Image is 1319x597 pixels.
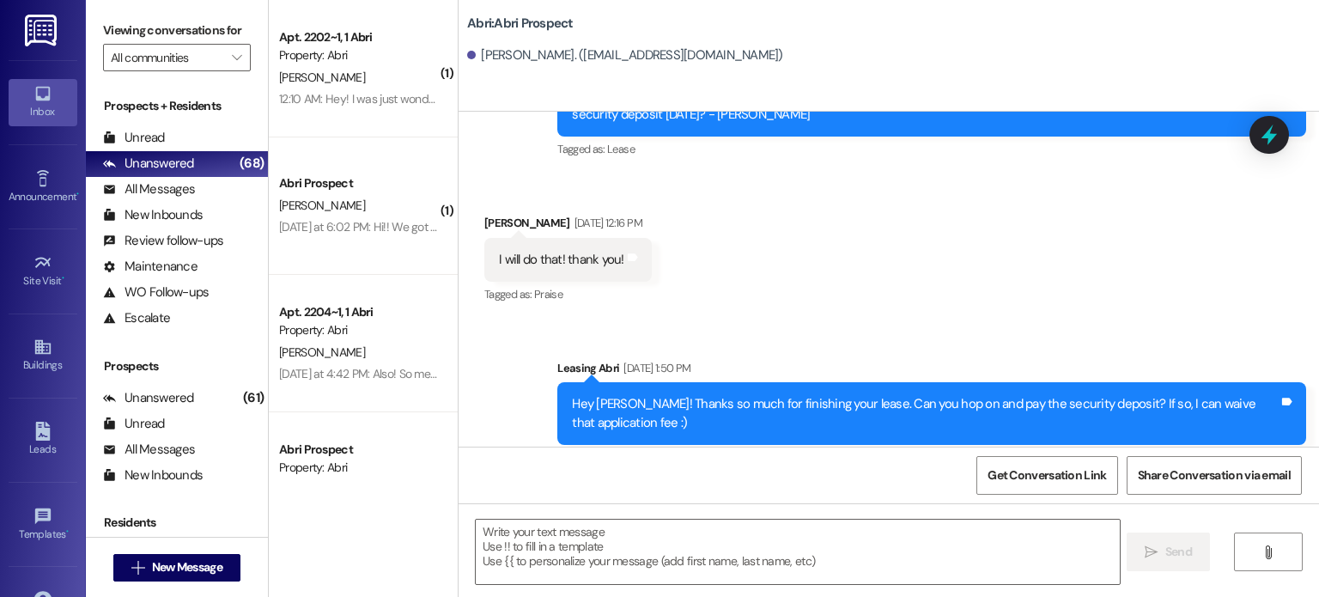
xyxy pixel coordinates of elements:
a: Leads [9,417,77,463]
div: [PERSON_NAME] [484,214,652,238]
span: • [76,188,79,200]
div: Tagged as: [557,445,1306,470]
div: All Messages [103,180,195,198]
div: Apt. 2202~1, 1 Abri [279,28,438,46]
div: Tagged as: [557,137,1306,161]
div: Property: Abri [279,321,438,339]
div: [PERSON_NAME]. ([EMAIL_ADDRESS][DOMAIN_NAME]) [467,46,783,64]
i:  [1261,545,1274,559]
div: Unanswered [103,389,194,407]
a: Buildings [9,332,77,379]
div: Property: Abri [279,459,438,477]
span: • [62,272,64,284]
label: Viewing conversations for [103,17,251,44]
span: [PERSON_NAME] [279,344,365,360]
a: Inbox [9,79,77,125]
img: ResiDesk Logo [25,15,60,46]
div: New Inbounds [103,206,203,224]
div: Maintenance [103,258,198,276]
i:  [232,51,241,64]
div: WO Follow-ups [103,283,209,302]
a: Templates • [9,502,77,548]
div: 12:10 AM: Hey! I was just wondering what the charge is in my account? [279,91,628,107]
div: Tagged as: [484,282,652,307]
button: Get Conversation Link [976,456,1117,495]
button: Share Conversation via email [1127,456,1302,495]
div: Escalate [103,309,170,327]
i:  [1145,545,1158,559]
div: (61) [239,385,268,411]
div: Unread [103,415,165,433]
button: Send [1127,533,1210,571]
span: Lease [607,142,635,156]
div: [DATE] 1:50 PM [619,359,690,377]
b: Abri: Abri Prospect [467,15,574,33]
div: Unread [103,129,165,147]
span: Praise [534,287,562,302]
a: Site Visit • [9,248,77,295]
div: All Messages [103,441,195,459]
div: Property: Abri [279,46,438,64]
div: (68) [235,150,268,177]
span: [PERSON_NAME] [279,70,365,85]
div: New Inbounds [103,466,203,484]
div: I will do that! thank you! [499,251,624,269]
span: New Message [152,558,222,576]
div: Abri Prospect [279,174,438,192]
span: Share Conversation via email [1138,466,1291,484]
span: • [66,526,69,538]
span: [PERSON_NAME] [279,198,365,213]
div: Hey [PERSON_NAME]! Thanks so much for finishing your lease. Can you hop on and pay the security d... [572,395,1279,432]
span: Send [1165,543,1192,561]
span: Get Conversation Link [988,466,1106,484]
button: New Message [113,554,240,582]
div: [DATE] 12:16 PM [570,214,642,232]
div: Leasing Abri [557,359,1306,383]
div: Abri Prospect [279,441,438,459]
div: Prospects + Residents [86,97,268,115]
input: All communities [111,44,223,71]
div: Prospects [86,357,268,375]
div: Residents [86,514,268,532]
div: Unanswered [103,155,194,173]
div: Apt. 2204~1, 1 Abri [279,303,438,321]
div: Review follow-ups [103,232,223,250]
i:  [131,561,144,575]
